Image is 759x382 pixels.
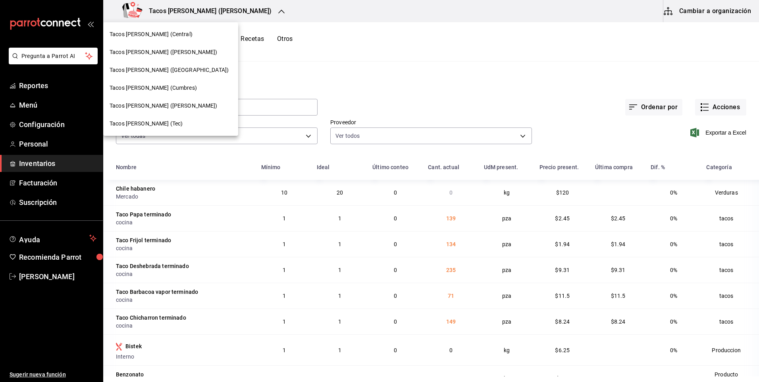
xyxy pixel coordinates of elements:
div: Tacos [PERSON_NAME] (Cumbres) [103,79,238,97]
div: Tacos [PERSON_NAME] ([PERSON_NAME]) [103,97,238,115]
div: Tacos [PERSON_NAME] (Tec) [103,115,238,133]
span: Tacos [PERSON_NAME] ([PERSON_NAME]) [110,48,218,56]
span: Tacos [PERSON_NAME] ([PERSON_NAME]) [110,102,218,110]
div: Tacos [PERSON_NAME] ([PERSON_NAME]) [103,43,238,61]
span: Tacos [PERSON_NAME] (Cumbres) [110,84,197,92]
span: Tacos [PERSON_NAME] (Tec) [110,120,183,128]
span: Tacos [PERSON_NAME] ([GEOGRAPHIC_DATA]) [110,66,229,74]
div: Tacos [PERSON_NAME] (Central) [103,25,238,43]
span: Tacos [PERSON_NAME] (Central) [110,30,193,39]
div: Tacos [PERSON_NAME] ([GEOGRAPHIC_DATA]) [103,61,238,79]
